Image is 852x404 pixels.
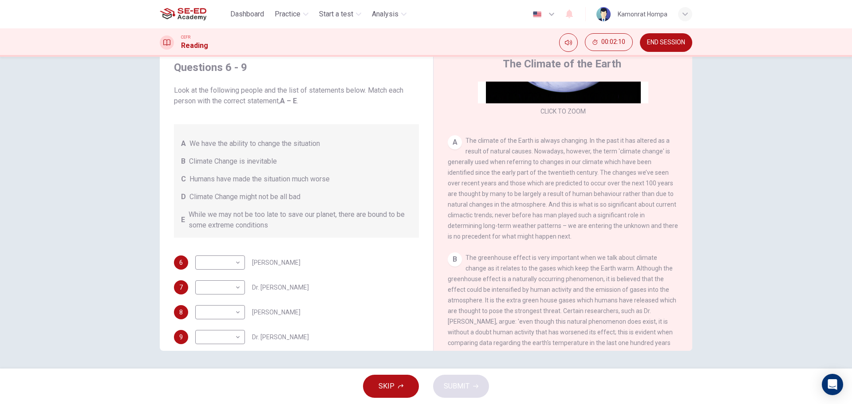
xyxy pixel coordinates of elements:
[189,192,300,202] span: Climate Change might not be all bad
[379,380,394,392] span: SKIP
[189,209,412,231] span: While we may not be too late to save our planet, there are bound to be some extreme conditions
[252,334,309,340] span: Dr. [PERSON_NAME]
[559,33,578,52] div: Mute
[319,9,353,20] span: Start a test
[189,138,320,149] span: We have the ability to change the situation
[618,9,667,20] div: Kamonrat Hompa
[174,85,419,106] span: Look at the following people and the list of statements below. Match each person with the correct...
[363,375,419,398] button: SKIP
[503,57,621,71] h4: The Climate of the Earth
[179,334,183,340] span: 9
[647,39,685,46] span: END SESSION
[271,6,312,22] button: Practice
[640,33,692,52] button: END SESSION
[532,11,543,18] img: en
[160,5,227,23] a: SE-ED Academy logo
[448,135,462,149] div: A
[275,9,300,20] span: Practice
[596,7,611,21] img: Profile picture
[448,254,677,389] span: The greenhouse effect is very important when we talk about climate change as it relates to the ga...
[179,259,183,266] span: 6
[181,174,186,184] span: C
[181,156,185,167] span: B
[252,259,300,266] span: [PERSON_NAME]
[181,215,185,225] span: E
[280,97,297,105] b: A – E
[448,252,462,267] div: B
[181,40,208,51] h1: Reading
[181,34,190,40] span: CEFR
[230,9,264,20] span: Dashboard
[181,138,186,149] span: A
[601,39,625,46] span: 00:02:10
[179,284,183,290] span: 7
[174,60,419,75] h4: Questions 6 - 9
[822,374,843,395] div: Open Intercom Messenger
[160,5,206,23] img: SE-ED Academy logo
[585,33,633,51] button: 00:02:10
[252,309,300,315] span: [PERSON_NAME]
[179,309,183,315] span: 8
[585,33,633,52] div: Hide
[448,137,678,240] span: The climate of the Earth is always changing. In the past it has altered as a result of natural ca...
[316,6,365,22] button: Start a test
[252,284,309,290] span: Dr. [PERSON_NAME]
[189,156,277,167] span: Climate Change is inevitable
[227,6,268,22] button: Dashboard
[181,192,186,202] span: D
[189,174,330,184] span: Humans have made the situation much worse
[372,9,398,20] span: Analysis
[368,6,410,22] button: Analysis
